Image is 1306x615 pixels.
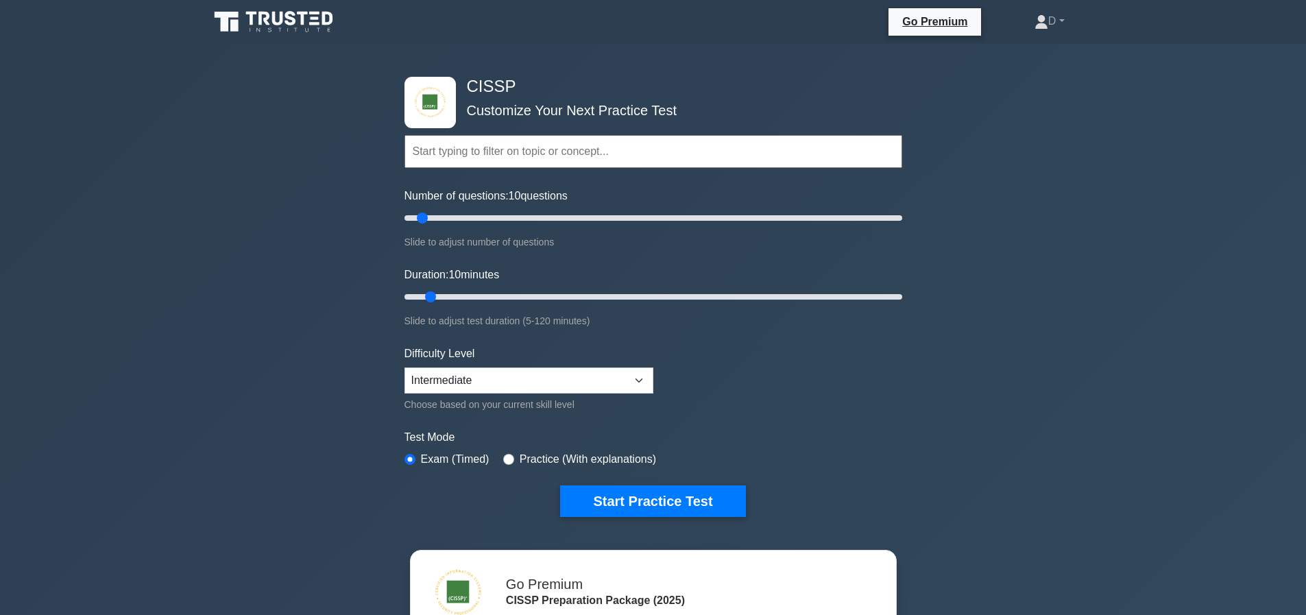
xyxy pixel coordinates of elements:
label: Practice (With explanations) [520,451,656,468]
div: Slide to adjust number of questions [404,234,902,250]
label: Number of questions: questions [404,188,568,204]
a: D [1002,8,1098,35]
label: Exam (Timed) [421,451,489,468]
div: Slide to adjust test duration (5-120 minutes) [404,313,902,329]
label: Test Mode [404,429,902,446]
span: 10 [509,190,521,202]
div: Choose based on your current skill level [404,396,653,413]
input: Start typing to filter on topic or concept... [404,135,902,168]
button: Start Practice Test [560,485,745,517]
label: Difficulty Level [404,346,475,362]
label: Duration: minutes [404,267,500,283]
span: 10 [448,269,461,280]
a: Go Premium [894,13,976,30]
h4: CISSP [461,77,835,97]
